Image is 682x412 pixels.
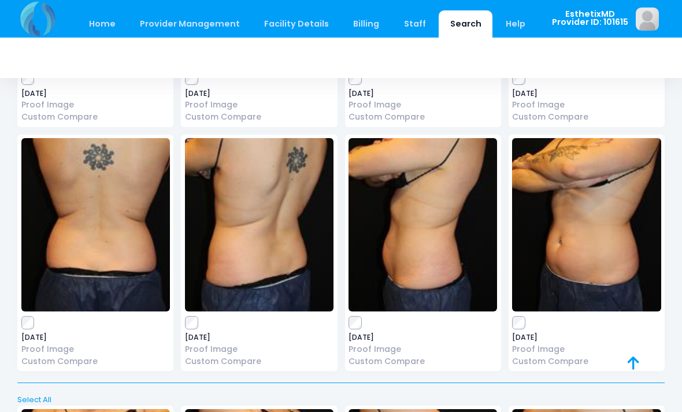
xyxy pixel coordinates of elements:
a: Custom Compare [349,111,497,123]
span: [DATE] [349,90,497,97]
a: Proof Image [349,343,497,355]
a: Billing [342,10,391,38]
img: image [21,138,170,311]
span: [DATE] [185,90,333,97]
span: [DATE] [349,334,497,341]
a: Select All [14,394,669,406]
a: Facility Details [253,10,340,38]
a: Custom Compare [185,355,333,368]
span: EsthetixMD Provider ID: 101615 [552,10,628,27]
a: Proof Image [21,343,170,355]
a: Proof Image [349,99,497,111]
a: Proof Image [512,343,661,355]
a: Proof Image [185,343,333,355]
img: image [185,138,333,311]
a: Custom Compare [185,111,333,123]
span: [DATE] [185,334,333,341]
a: Proof Image [185,99,333,111]
a: Custom Compare [21,355,170,368]
a: Custom Compare [21,111,170,123]
a: Search [439,10,492,38]
img: image [512,138,661,311]
img: image [636,8,659,31]
a: Custom Compare [512,355,661,368]
a: Staff [392,10,437,38]
a: Provider Management [128,10,251,38]
span: [DATE] [21,334,170,341]
a: Proof Image [21,99,170,111]
span: [DATE] [512,334,661,341]
img: image [349,138,497,311]
span: [DATE] [21,90,170,97]
span: [DATE] [512,90,661,97]
a: Custom Compare [349,355,497,368]
a: Help [495,10,537,38]
a: Home [77,10,127,38]
a: Custom Compare [512,111,661,123]
a: Proof Image [512,99,661,111]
